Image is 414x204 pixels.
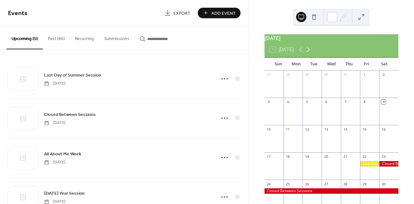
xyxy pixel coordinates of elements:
div: Closed Between Sessions [379,161,398,167]
div: 5 [304,100,309,104]
span: Export [173,10,190,17]
span: [DATE] [44,159,65,165]
div: 29 [362,182,367,186]
span: All About Me Week [44,151,81,158]
div: Tue [305,58,322,70]
div: 6 [324,100,328,104]
div: 15 [362,127,367,132]
div: 11 [286,127,290,132]
span: Last Day of Summer Session [44,72,101,79]
div: 3 [266,100,271,104]
div: 2 [381,72,386,77]
div: 4 [286,100,290,104]
button: Recurring [70,26,99,49]
div: 14 [343,127,348,132]
div: 27 [266,72,271,77]
span: Events [8,7,27,20]
div: 25 [286,182,290,186]
div: 26 [304,182,309,186]
div: Sat [376,58,393,70]
button: Upcoming (5) [6,26,43,49]
div: 23 [381,154,386,159]
div: 24 [266,182,271,186]
div: 22 [362,154,367,159]
div: Closed Between Sessions [264,188,398,194]
a: Export [160,8,195,18]
span: [DATE] Year Session [44,190,85,197]
div: Thu [340,58,358,70]
div: 13 [324,127,328,132]
button: Submissions [99,26,134,49]
div: 20 [324,154,328,159]
div: Mon [287,58,305,70]
a: Last Day of Summer Session [44,71,101,79]
div: 29 [304,72,309,77]
div: 7 [343,100,348,104]
a: Closed Between Sessions [44,111,96,118]
div: 28 [343,182,348,186]
span: [DATE] [44,81,65,86]
div: 16 [381,127,386,132]
div: Fri [358,58,375,70]
span: Add Event [211,10,236,17]
div: Wed [323,58,340,70]
div: 10 [266,127,271,132]
div: 30 [381,182,386,186]
div: 17 [266,154,271,159]
div: 8 [362,100,367,104]
div: 1 [362,72,367,77]
div: 18 [286,154,290,159]
a: [DATE] Year Session [44,190,85,197]
button: Past (86) [43,26,70,49]
div: Sun [270,58,287,70]
div: 31 [343,72,348,77]
button: Add Event [198,8,241,18]
div: Last Day of Summer Session [360,161,379,167]
div: 19 [304,154,309,159]
div: 9 [381,100,386,104]
div: [DATE] [264,34,398,42]
div: 21 [343,154,348,159]
a: All About Me Week [44,150,81,158]
div: 30 [324,72,328,77]
div: 12 [304,127,309,132]
div: 27 [324,182,328,186]
span: [DATE] [44,120,65,126]
div: 28 [286,72,290,77]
